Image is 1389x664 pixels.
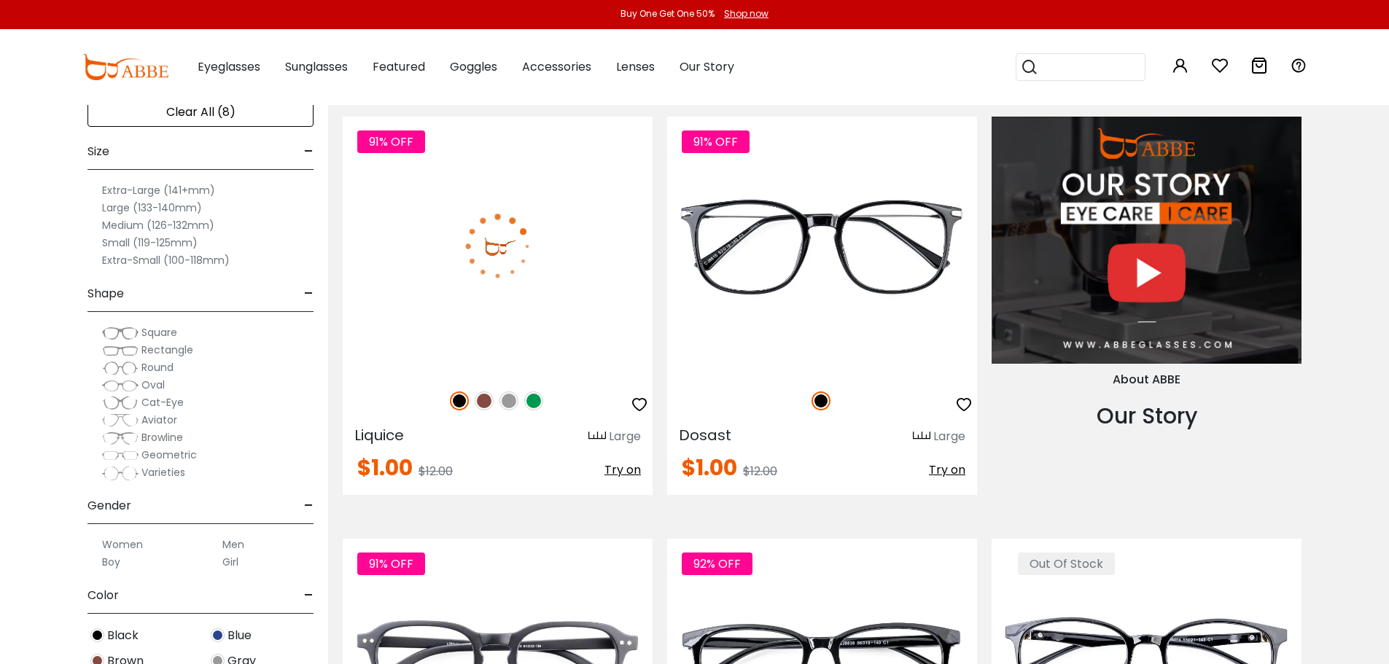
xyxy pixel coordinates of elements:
img: Oval.png [102,378,139,393]
img: Green [524,391,543,410]
span: $1.00 [357,452,413,483]
span: Size [87,134,109,169]
img: Blue [211,628,225,642]
span: Browline [141,430,183,445]
div: Buy One Get One 50% [620,7,715,20]
span: Out Of Stock [1018,552,1115,575]
span: $12.00 [743,463,777,480]
div: Large [609,428,641,445]
label: Boy [102,553,120,571]
span: Goggles [450,58,497,75]
span: Try on [929,461,965,478]
span: Geometric [141,448,197,462]
span: Varieties [141,465,185,480]
button: Try on [929,457,965,483]
span: Try on [604,461,641,478]
span: Gender [87,488,131,523]
img: Rectangle.png [102,343,139,358]
span: Square [141,325,177,340]
img: Black [90,628,104,642]
img: size ruler [913,431,930,442]
label: Women [102,536,143,553]
span: - [304,578,314,613]
label: Men [222,536,244,553]
img: Black Dosast - Plastic ,Universal Bridge Fit [667,117,977,375]
span: Oval [141,378,165,392]
label: Extra-Large (141+mm) [102,181,215,199]
span: Shape [87,276,124,311]
span: Accessories [522,58,591,75]
img: Cat-Eye.png [102,396,139,410]
div: Shop now [724,7,769,20]
span: Liquice [354,425,404,445]
label: Extra-Small (100-118mm) [102,251,230,269]
span: Eyeglasses [198,58,260,75]
img: Geometric.png [102,448,139,463]
span: Our Story [680,58,734,75]
span: Lenses [616,58,655,75]
span: 91% OFF [357,552,425,575]
div: Our Story [992,399,1302,432]
span: Color [87,578,119,613]
img: Round.png [102,361,139,375]
span: Rectangle [141,343,193,357]
img: Square.png [102,326,139,340]
img: Varieties.png [102,466,139,481]
img: Gray [499,391,518,410]
span: Black [107,627,139,644]
span: Blue [227,627,252,644]
span: - [304,488,314,523]
span: - [304,134,314,169]
label: Small (119-125mm) [102,234,198,251]
label: Medium (126-132mm) [102,216,214,234]
a: Shop now [717,7,769,20]
img: Black [812,391,830,410]
img: abbeglasses.com [82,54,168,80]
span: Cat-Eye [141,395,184,410]
label: Large (133-140mm) [102,199,202,216]
img: Brown [475,391,494,410]
span: $1.00 [682,452,737,483]
span: 91% OFF [682,130,750,153]
img: Black [450,391,469,410]
span: $12.00 [419,463,453,480]
span: Sunglasses [285,58,348,75]
label: Girl [222,553,238,571]
span: - [304,276,314,311]
img: Black Liquice - Plastic ,Universal Bridge Fit [343,117,653,375]
span: 91% OFF [357,130,425,153]
img: Browline.png [102,431,139,445]
span: Aviator [141,413,177,427]
span: Featured [373,58,425,75]
button: Try on [604,457,641,483]
span: Dosast [679,425,731,445]
span: Round [141,360,174,375]
img: Aviator.png [102,413,139,428]
img: size ruler [588,431,606,442]
div: Large [933,428,965,445]
div: Clear All (8) [87,98,314,127]
div: About ABBE [992,371,1302,388]
img: About Us [992,117,1302,364]
span: 92% OFF [682,552,752,575]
